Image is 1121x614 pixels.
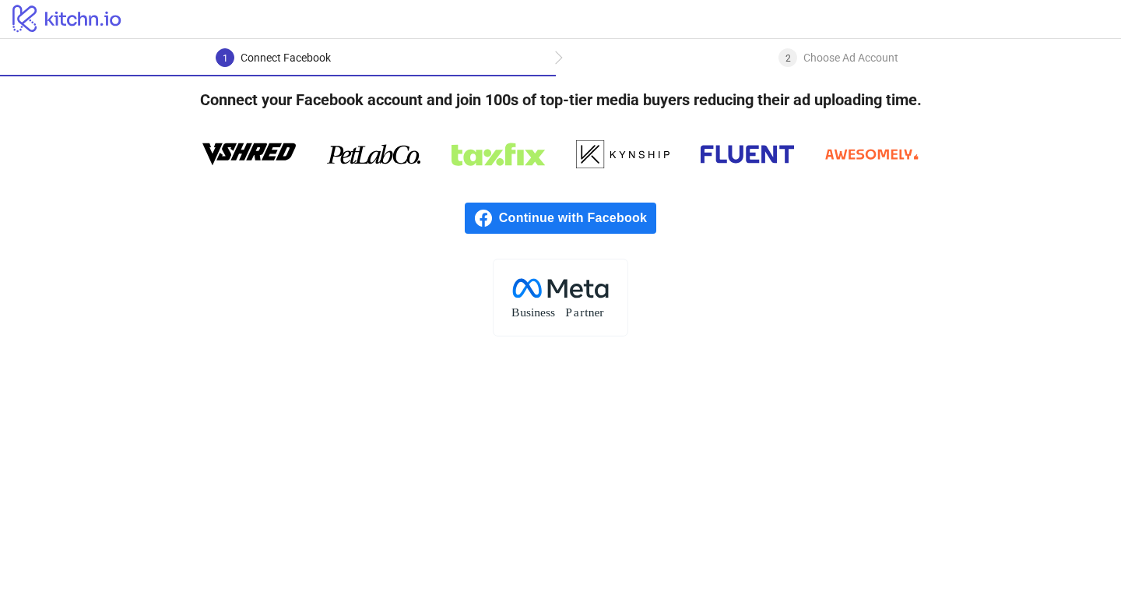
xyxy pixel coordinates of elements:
tspan: B [511,305,519,319]
a: Continue with Facebook [465,203,656,234]
tspan: P [565,305,572,319]
span: 1 [223,53,228,64]
tspan: r [580,305,585,319]
div: Connect Facebook [241,48,331,67]
tspan: tner [585,305,604,319]
span: Continue with Facebook [499,203,656,234]
span: 2 [785,53,791,64]
h4: Connect your Facebook account and join 100s of top-tier media buyers reducing their ad uploading ... [175,76,947,123]
tspan: a [574,305,579,319]
tspan: usiness [520,305,555,319]
div: Choose Ad Account [803,48,898,67]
